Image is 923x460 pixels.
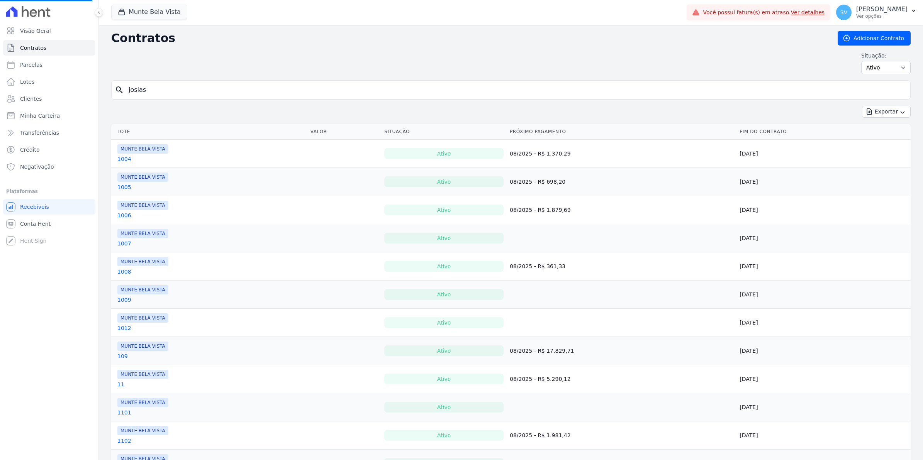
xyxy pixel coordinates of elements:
div: Ativo [384,430,504,441]
span: MUNTE BELA VISTA [117,426,168,435]
button: Munte Bela Vista [111,5,187,19]
a: Ver detalhes [791,9,825,15]
a: Parcelas [3,57,95,73]
span: MUNTE BELA VISTA [117,370,168,379]
a: 08/2025 - R$ 1.370,29 [510,151,571,157]
div: Ativo [384,402,504,413]
span: Negativação [20,163,54,171]
span: MUNTE BELA VISTA [117,201,168,210]
a: Clientes [3,91,95,107]
p: Ver opções [856,13,908,19]
a: 1005 [117,183,131,191]
button: Exportar [862,106,911,118]
a: 11 [117,381,124,388]
span: Lotes [20,78,35,86]
a: Minha Carteira [3,108,95,123]
div: Ativo [384,148,504,159]
td: [DATE] [736,365,911,393]
a: 08/2025 - R$ 361,33 [510,263,565,269]
a: Negativação [3,159,95,174]
a: Visão Geral [3,23,95,39]
span: Transferências [20,129,59,137]
a: Recebíveis [3,199,95,215]
a: Lotes [3,74,95,90]
span: MUNTE BELA VISTA [117,172,168,182]
a: 08/2025 - R$ 1.879,69 [510,207,571,213]
td: [DATE] [736,196,911,224]
i: search [115,85,124,95]
span: Recebíveis [20,203,49,211]
span: Conta Hent [20,220,51,228]
div: Ativo [384,345,504,356]
span: MUNTE BELA VISTA [117,285,168,294]
td: [DATE] [736,421,911,450]
span: Minha Carteira [20,112,60,120]
a: Crédito [3,142,95,157]
p: [PERSON_NAME] [856,5,908,13]
a: 1008 [117,268,131,276]
th: Situação [381,124,507,140]
div: Ativo [384,176,504,187]
td: [DATE] [736,252,911,281]
a: 08/2025 - R$ 1.981,42 [510,432,571,438]
h2: Contratos [111,31,825,45]
span: MUNTE BELA VISTA [117,342,168,351]
a: 1004 [117,155,131,163]
a: 1007 [117,240,131,247]
label: Situação: [861,52,911,59]
span: Contratos [20,44,46,52]
span: MUNTE BELA VISTA [117,313,168,323]
a: 08/2025 - R$ 698,20 [510,179,565,185]
button: SV [PERSON_NAME] Ver opções [830,2,923,23]
span: Crédito [20,146,40,154]
td: [DATE] [736,281,911,309]
div: Plataformas [6,187,92,196]
div: Ativo [384,317,504,328]
div: Ativo [384,374,504,384]
a: 08/2025 - R$ 5.290,12 [510,376,571,382]
td: [DATE] [736,140,911,168]
th: Lote [111,124,307,140]
span: MUNTE BELA VISTA [117,257,168,266]
div: Ativo [384,261,504,272]
span: SV [840,10,847,15]
span: MUNTE BELA VISTA [117,144,168,154]
input: Buscar por nome do lote [124,82,907,98]
span: Parcelas [20,61,42,69]
a: 1102 [117,437,131,445]
span: Visão Geral [20,27,51,35]
a: Adicionar Contrato [838,31,911,46]
span: MUNTE BELA VISTA [117,229,168,238]
td: [DATE] [736,168,911,196]
a: 1101 [117,409,131,416]
td: [DATE] [736,224,911,252]
div: Ativo [384,233,504,244]
a: Transferências [3,125,95,140]
div: Ativo [384,205,504,215]
th: Próximo Pagamento [507,124,736,140]
a: 109 [117,352,128,360]
th: Fim do Contrato [736,124,911,140]
span: MUNTE BELA VISTA [117,398,168,407]
th: Valor [307,124,382,140]
td: [DATE] [736,337,911,365]
a: Contratos [3,40,95,56]
span: Clientes [20,95,42,103]
a: 1006 [117,211,131,219]
td: [DATE] [736,309,911,337]
td: [DATE] [736,393,911,421]
a: 1009 [117,296,131,304]
a: Conta Hent [3,216,95,232]
a: 08/2025 - R$ 17.829,71 [510,348,574,354]
div: Ativo [384,289,504,300]
span: Você possui fatura(s) em atraso. [703,8,825,17]
a: 1012 [117,324,131,332]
